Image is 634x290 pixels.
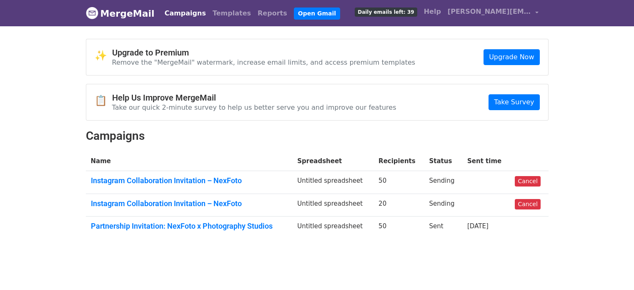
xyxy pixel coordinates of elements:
a: Instagram Collaboration Invitation – NexFoto [91,176,288,185]
th: Recipients [373,151,424,171]
span: ✨ [95,50,112,62]
iframe: Chat Widget [592,250,634,290]
h2: Campaigns [86,129,549,143]
a: Reports [254,5,291,22]
a: Templates [209,5,254,22]
span: Daily emails left: 39 [355,8,417,17]
td: Sending [424,194,462,217]
td: Untitled spreadsheet [292,194,373,217]
span: 📋 [95,95,112,107]
td: 20 [373,194,424,217]
a: Partnership Invitation: NexFoto x Photography Studios [91,222,288,231]
td: Untitled spreadsheet [292,217,373,239]
td: Untitled spreadsheet [292,171,373,194]
a: [DATE] [467,222,489,230]
td: Sent [424,217,462,239]
a: Open Gmail [294,8,340,20]
p: Remove the "MergeMail" watermark, increase email limits, and access premium templates [112,58,416,67]
a: [PERSON_NAME][EMAIL_ADDRESS][DOMAIN_NAME] [444,3,542,23]
a: Cancel [515,176,540,187]
span: [PERSON_NAME][EMAIL_ADDRESS][DOMAIN_NAME] [448,7,531,17]
a: Campaigns [161,5,209,22]
td: 50 [373,171,424,194]
td: 50 [373,217,424,239]
td: Sending [424,171,462,194]
th: Status [424,151,462,171]
a: Take Survey [489,94,539,110]
img: MergeMail logo [86,7,98,19]
a: Cancel [515,199,540,209]
h4: Help Us Improve MergeMail [112,93,396,103]
h4: Upgrade to Premium [112,48,416,58]
div: 聊天小组件 [592,250,634,290]
th: Sent time [462,151,510,171]
th: Name [86,151,293,171]
a: Daily emails left: 39 [351,3,420,20]
a: Help [421,3,444,20]
p: Take our quick 2-minute survey to help us better serve you and improve our features [112,103,396,112]
a: Instagram Collaboration Invitation – NexFoto [91,199,288,208]
a: MergeMail [86,5,155,22]
th: Spreadsheet [292,151,373,171]
a: Upgrade Now [484,49,539,65]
